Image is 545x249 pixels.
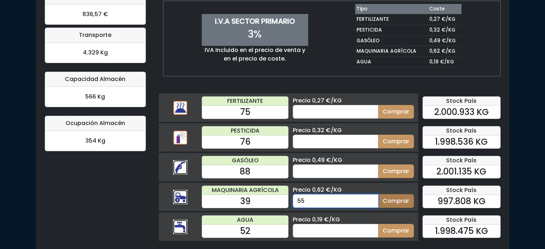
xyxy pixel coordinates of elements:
[45,116,145,131] div: Ocupación Almacén
[202,17,308,25] h5: I.V.A SECTOR PRIMARIO
[355,35,427,46] td: GASÓLEO
[423,225,500,238] div: 1.998.475 KG
[428,46,462,57] td: 0,62 €/KG
[423,135,500,148] div: 1.998.536 KG
[45,72,145,87] div: Capacidad Almacén
[202,165,288,178] div: 88
[202,28,308,40] h3: 3%
[293,96,414,105] div: Precio 0,27 €/KG
[423,156,500,165] div: Stock País
[423,195,500,208] div: 997.808 KG
[355,46,427,57] td: MAQUINARIA AGRÍCOLA
[173,101,187,115] img: fertilizante.jpg
[423,216,500,225] div: Stock País
[428,14,462,25] td: 0,27 €/KG
[293,126,414,135] div: Precio 0,32 €/KG
[202,135,288,148] div: 76
[428,57,462,67] td: 0,19 €/KG
[45,131,145,151] div: 354 Kg
[378,224,414,238] button: Comprar
[355,25,427,35] td: PESTICIDA
[202,225,288,238] div: 52
[428,25,462,35] td: 0,32 €/KG
[173,190,187,204] img: maquinaria-agricola.jpg
[423,106,500,119] div: 2.000.933 KG
[173,220,187,234] img: agua.jpg
[45,87,145,107] div: 566 Kg
[423,126,500,135] div: Stock País
[45,4,145,24] div: 836,57 €
[423,165,500,178] div: 2.001.135 KG
[378,135,414,148] button: Comprar
[173,130,187,145] img: pesticida.jpg
[173,160,187,174] img: gasoleo.jpg
[293,215,414,224] div: Precio 0,19 €/KG
[355,4,427,14] td: Tipo
[423,186,500,195] div: Stock País
[293,156,414,164] div: Precio 0,49 €/KG
[202,156,288,165] div: GASÓLEO
[202,216,288,225] div: AGUA
[202,106,288,119] div: 75
[202,195,288,208] div: 39
[378,164,414,178] button: Comprar
[202,46,308,63] div: IVA Incluido en el precio de venta y en el precio de coste.
[202,97,288,106] div: FERTILIZANTE
[428,4,462,14] td: Coste
[293,186,414,194] div: Precio 0,62 €/KG
[202,126,288,135] div: PESTICIDA
[45,43,145,63] div: 4.329 Kg
[378,105,414,119] button: Comprar
[423,97,500,106] div: Stock País
[45,28,145,43] div: Transporte
[378,194,414,208] button: Comprar
[355,57,427,67] td: AGUA
[428,35,462,46] td: 0,49 €/KG
[202,186,288,195] div: MAQUINARIA AGRÍCOLA
[355,14,427,25] td: FERTILIZANTE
